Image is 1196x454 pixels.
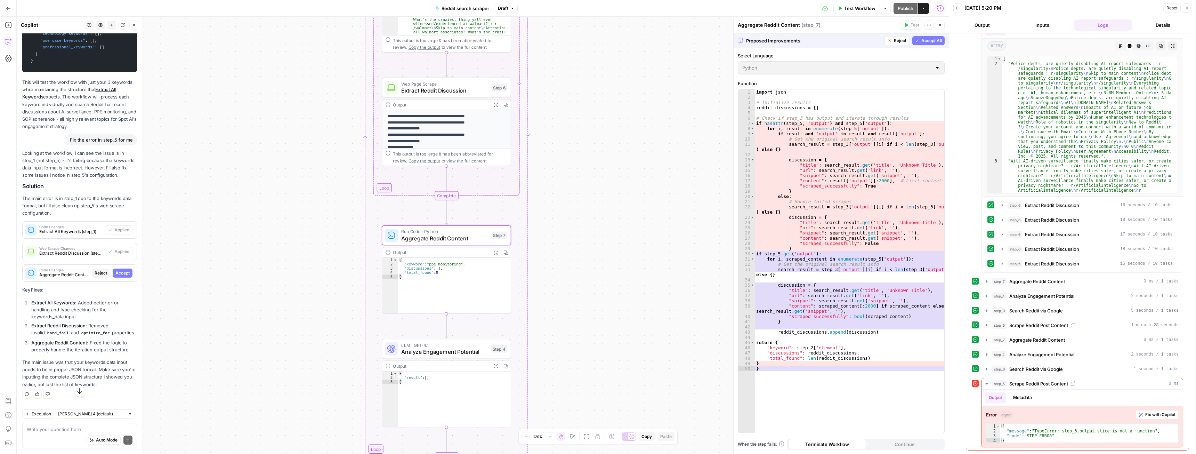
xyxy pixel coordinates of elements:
[751,121,754,126] span: Toggle code folding, rows 7 through 29
[751,256,754,262] span: Toggle code folding, rows 31 through 43
[738,267,755,277] div: 33
[1133,366,1179,372] span: 1 second / 1 tasks
[738,262,755,267] div: 32
[1009,351,1074,358] span: Analyze Engagement Potential
[997,244,1177,255] button: 18 seconds / 10 tasks
[1009,336,1065,343] span: Aggregate Reddit Content
[113,269,132,278] button: Accept
[22,359,137,388] p: The main issue was that your keywords data input needs to be in proper JSON format. Make sure you...
[833,3,880,14] button: Test Workflow
[738,136,755,142] div: 10
[492,84,508,91] div: Step 6
[738,52,945,59] label: Select Language
[738,298,755,303] div: 38
[738,178,755,183] div: 17
[1025,260,1079,267] span: Extract Reddit Discussion
[1131,351,1179,358] span: 2 seconds / 1 tasks
[997,258,1177,269] button: 15 seconds / 10 tasks
[982,305,1183,316] button: 5 seconds / 1 tasks
[431,3,493,14] button: Reddit search scraper
[1120,231,1173,238] span: 17 seconds / 10 tasks
[393,249,488,256] div: Output
[382,262,398,266] div: 2
[751,126,754,131] span: Toggle code folding, rows 8 through 29
[953,19,1011,31] button: Output
[982,349,1183,360] button: 2 seconds / 1 tasks
[382,376,398,380] div: 2
[738,126,755,131] div: 8
[738,251,755,256] div: 30
[751,157,754,162] span: Toggle code folding, rows 13 through 19
[997,229,1177,240] button: 17 seconds / 10 tasks
[992,307,1007,314] span: step_3
[738,204,755,215] div: 22
[393,37,507,50] div: This output is too large & has been abbreviated for review. to view the full content.
[21,22,83,29] div: Copilot
[921,38,942,44] span: Accept All
[22,79,137,130] p: This will test the workflow with just your 3 keywords while maintaining the structure that expect...
[988,61,1002,159] div: 2
[751,194,754,199] span: Toggle code folding, rows 20 through 29
[986,429,1000,433] div: 2
[445,200,447,225] g: Edge from step_5-iteration-end to step_7
[992,293,1007,300] span: step_4
[393,363,488,369] div: Output
[1131,293,1179,299] span: 2 seconds / 1 tasks
[1145,412,1175,418] span: Fix with Copilot
[738,142,755,152] div: 11
[992,351,1007,358] span: step_4
[401,348,487,356] span: Analyze Engagement Potential
[738,340,755,345] div: 45
[382,191,511,200] div: Complete
[95,32,97,36] span: [
[445,314,447,338] g: Edge from step_7 to step_4
[22,183,137,190] h2: Solution
[533,434,543,439] span: 120%
[105,247,132,256] button: Applied
[90,39,92,43] span: [
[1008,260,1022,267] span: step_6
[87,436,121,445] button: Auto Mode
[985,392,1006,403] button: Output
[738,220,755,225] div: 24
[1120,202,1173,208] span: 16 seconds / 10 tasks
[738,80,945,87] label: Function
[992,336,1007,343] span: step_7
[992,322,1007,329] span: step_5
[35,52,38,56] span: }
[401,228,488,235] span: Run Code · Python
[99,32,102,36] span: ,
[738,293,755,298] div: 37
[40,45,95,49] span: "professional_keywords"
[22,287,43,293] strong: Key Fixes:
[738,100,755,105] div: 3
[1008,216,1022,223] span: step_6
[382,258,398,262] div: 1
[114,248,129,255] span: Applied
[40,39,86,43] span: "use_case_keywords"
[492,232,508,239] div: Step 7
[1008,202,1022,209] span: step_6
[102,45,104,49] span: ]
[31,323,86,328] a: Extract Reddit Discussion
[445,53,447,77] g: Edge from step_5 to step_6
[738,110,755,116] div: 5
[1025,231,1079,238] span: Extract Reddit Discussion
[491,345,507,353] div: Step 4
[894,38,906,44] span: Reject
[738,282,755,288] div: 35
[495,4,518,13] button: Draft
[30,339,137,353] li: : Fixed the logic to properly handle the iteration output structure
[866,439,944,450] button: Continue
[996,424,1000,429] span: Toggle code folding, rows 1 through 4
[1000,412,1013,418] span: object
[22,195,137,217] p: The main error is in step_1 due to the keywords data format, but I'll also clean up step_5's web ...
[1025,246,1079,253] span: Extract Reddit Discussion
[39,225,102,229] span: Code Changes
[901,21,922,30] button: Test
[738,314,755,319] div: 40
[1169,381,1179,387] span: 0 ms
[39,272,89,278] span: Aggregate Reddit Content (step_7)
[96,437,118,443] span: Auto Mode
[401,342,487,348] span: LLM · GPT-4.1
